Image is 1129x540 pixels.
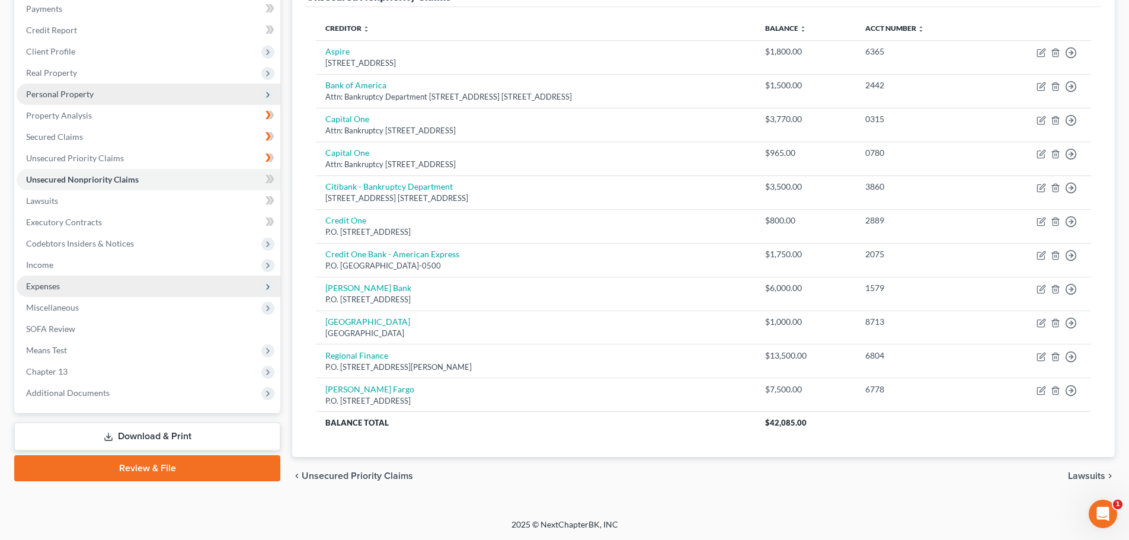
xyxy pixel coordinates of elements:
button: chevron_left Unsecured Priority Claims [292,471,413,481]
div: Attn: Bankruptcy [STREET_ADDRESS] [325,159,746,170]
div: $965.00 [765,147,846,159]
span: Means Test [26,345,67,355]
div: Attn: Bankruptcy Department [STREET_ADDRESS] [STREET_ADDRESS] [325,91,746,103]
div: $13,500.00 [765,350,846,362]
div: 2889 [865,215,976,226]
i: unfold_more [917,25,925,33]
span: SOFA Review [26,324,75,334]
span: Payments [26,4,62,14]
span: Unsecured Priority Claims [26,153,124,163]
span: Credit Report [26,25,77,35]
a: Lawsuits [17,190,280,212]
span: Lawsuits [1068,471,1105,481]
span: Unsecured Priority Claims [302,471,413,481]
span: Real Property [26,68,77,78]
div: 2442 [865,79,976,91]
a: Bank of America [325,80,386,90]
a: Capital One [325,148,369,158]
a: Unsecured Priority Claims [17,148,280,169]
div: Attn: Bankruptcy [STREET_ADDRESS] [325,125,746,136]
span: Additional Documents [26,388,110,398]
div: $7,500.00 [765,384,846,395]
a: Creditor unfold_more [325,24,370,33]
a: Credit One Bank - American Express [325,249,459,259]
div: $3,500.00 [765,181,846,193]
a: SOFA Review [17,318,280,340]
div: 6804 [865,350,976,362]
div: 0315 [865,113,976,125]
a: Citibank - Bankruptcy Department [325,181,453,191]
div: P.O. [STREET_ADDRESS][PERSON_NAME] [325,362,746,373]
span: Income [26,260,53,270]
a: Credit Report [17,20,280,41]
a: Balance unfold_more [765,24,807,33]
div: 6778 [865,384,976,395]
div: $1,500.00 [765,79,846,91]
div: P.O. [STREET_ADDRESS] [325,395,746,407]
span: Chapter 13 [26,366,68,376]
div: P.O. [GEOGRAPHIC_DATA]-0500 [325,260,746,271]
a: Capital One [325,114,369,124]
div: [STREET_ADDRESS] [STREET_ADDRESS] [325,193,746,204]
span: Personal Property [26,89,94,99]
span: Executory Contracts [26,217,102,227]
span: 1 [1113,500,1122,509]
a: Acct Number unfold_more [865,24,925,33]
div: 8713 [865,316,976,328]
div: $1,750.00 [765,248,846,260]
div: 3860 [865,181,976,193]
div: $6,000.00 [765,282,846,294]
a: Executory Contracts [17,212,280,233]
th: Balance Total [316,412,756,433]
i: chevron_right [1105,471,1115,481]
a: Secured Claims [17,126,280,148]
span: Codebtors Insiders & Notices [26,238,134,248]
i: unfold_more [799,25,807,33]
a: [PERSON_NAME] Bank [325,283,411,293]
i: unfold_more [363,25,370,33]
a: Credit One [325,215,366,225]
div: 2075 [865,248,976,260]
span: Property Analysis [26,110,92,120]
span: $42,085.00 [765,418,807,427]
a: Regional Finance [325,350,388,360]
div: $1,000.00 [765,316,846,328]
i: chevron_left [292,471,302,481]
div: [GEOGRAPHIC_DATA] [325,328,746,339]
span: Expenses [26,281,60,291]
div: $800.00 [765,215,846,226]
div: $3,770.00 [765,113,846,125]
span: Unsecured Nonpriority Claims [26,174,139,184]
span: Secured Claims [26,132,83,142]
a: Unsecured Nonpriority Claims [17,169,280,190]
button: Lawsuits chevron_right [1068,471,1115,481]
iframe: Intercom live chat [1089,500,1117,528]
span: Client Profile [26,46,75,56]
div: 1579 [865,282,976,294]
div: P.O. [STREET_ADDRESS] [325,226,746,238]
a: [PERSON_NAME] Fargo [325,384,414,394]
a: Review & File [14,455,280,481]
div: P.O. [STREET_ADDRESS] [325,294,746,305]
div: $1,800.00 [765,46,846,57]
div: 0780 [865,147,976,159]
div: 6365 [865,46,976,57]
a: [GEOGRAPHIC_DATA] [325,317,410,327]
a: Property Analysis [17,105,280,126]
div: [STREET_ADDRESS] [325,57,746,69]
div: 2025 © NextChapterBK, INC [227,519,903,540]
span: Miscellaneous [26,302,79,312]
span: Lawsuits [26,196,58,206]
a: Aspire [325,46,350,56]
a: Download & Print [14,423,280,450]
